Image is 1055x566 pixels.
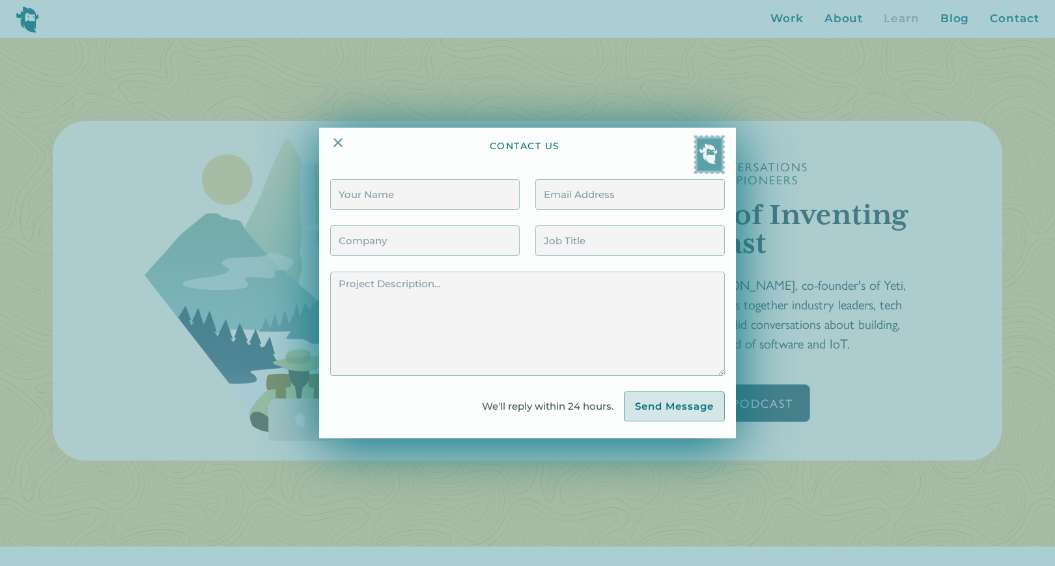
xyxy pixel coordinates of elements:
input: Email Address [535,179,725,210]
form: Contact Form [330,179,725,421]
img: Yeti postage stamp [694,135,725,174]
div: We'll reply within 24 hours. [482,399,624,415]
div: contact us [490,140,560,174]
img: Close Icon [330,135,346,150]
input: Send Message [624,391,725,421]
input: Your Name [330,179,520,210]
input: Company [330,225,520,256]
input: Job Title [535,225,725,256]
